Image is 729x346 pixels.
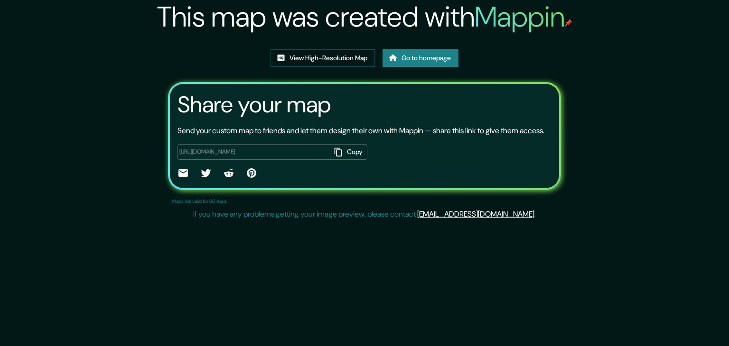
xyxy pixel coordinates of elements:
p: Send your custom map to friends and let them design their own with Mappin — share this link to gi... [178,125,544,137]
button: Copy [330,144,367,160]
h3: Share your map [178,91,331,118]
p: If you have any problems getting your image preview, please contact . [193,209,536,220]
a: Go to homepage [383,49,458,67]
p: Maps link valid for 60 days. [172,198,227,205]
a: [EMAIL_ADDRESS][DOMAIN_NAME] [417,209,534,219]
img: mappin-pin [565,19,572,27]
a: View High-Resolution Map [271,49,375,67]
